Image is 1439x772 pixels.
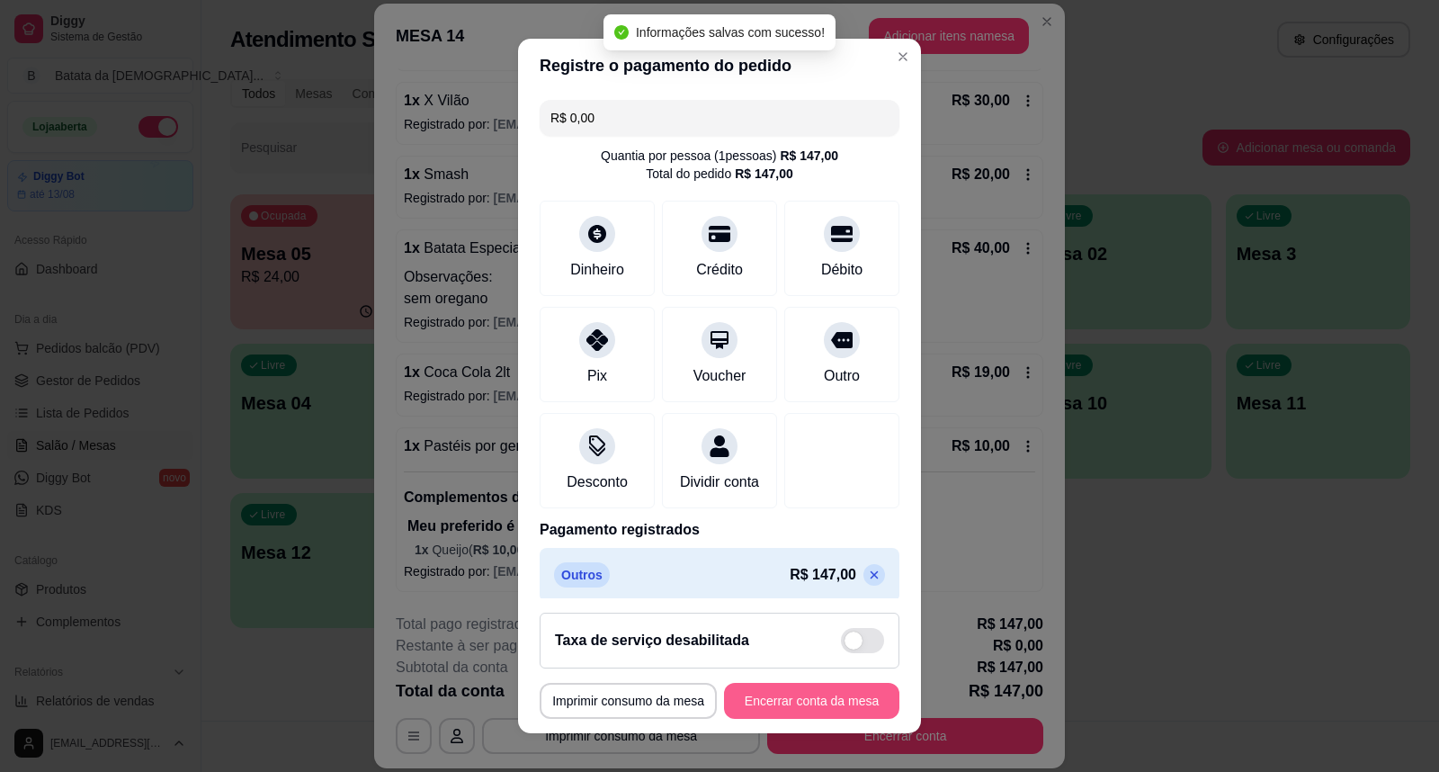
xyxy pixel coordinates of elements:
div: Pix [587,365,607,387]
span: check-circle [614,25,629,40]
div: Voucher [693,365,746,387]
div: Desconto [567,471,628,493]
header: Registre o pagamento do pedido [518,39,921,93]
div: R$ 147,00 [780,147,838,165]
p: R$ 147,00 [790,564,856,586]
div: Dinheiro [570,259,624,281]
div: Débito [821,259,863,281]
h2: Taxa de serviço desabilitada [555,630,749,651]
div: Total do pedido [646,165,793,183]
div: Crédito [696,259,743,281]
div: Quantia por pessoa ( 1 pessoas) [601,147,838,165]
button: Close [889,42,917,71]
div: R$ 147,00 [735,165,793,183]
button: Encerrar conta da mesa [724,683,899,719]
div: Outro [824,365,860,387]
span: Informações salvas com sucesso! [636,25,825,40]
input: Ex.: hambúrguer de cordeiro [550,100,889,136]
p: Outros [554,562,610,588]
div: Dividir conta [680,471,759,493]
button: Imprimir consumo da mesa [540,683,717,719]
p: Pagamento registrados [540,519,899,541]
